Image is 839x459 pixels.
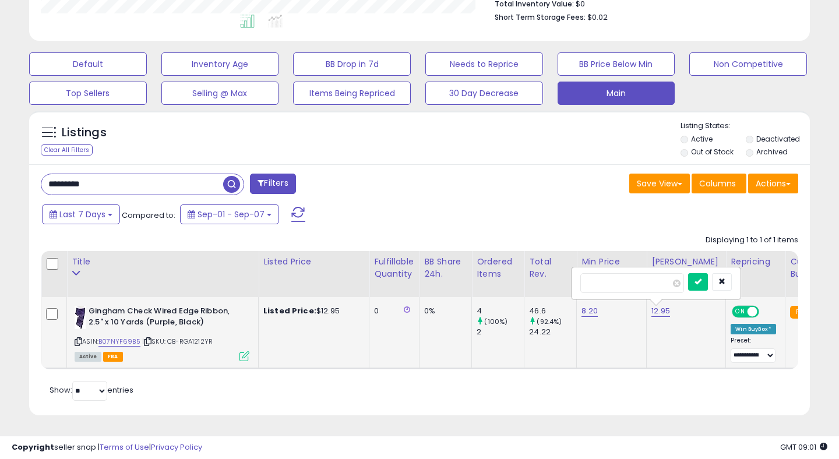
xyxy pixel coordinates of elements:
span: OFF [757,307,776,317]
button: Main [558,82,675,105]
div: Total Rev. [529,256,572,280]
b: Gingham Check Wired Edge Ribbon, 2.5" x 10 Yards (Purple, Black) [89,306,230,330]
button: Non Competitive [689,52,807,76]
span: Sep-01 - Sep-07 [198,209,265,220]
button: Sep-01 - Sep-07 [180,204,279,224]
div: BB Share 24h. [424,256,467,280]
div: 2 [477,327,524,337]
div: $12.95 [263,306,360,316]
div: Preset: [731,337,776,363]
a: 12.95 [651,305,670,317]
p: Listing States: [681,121,810,132]
button: Selling @ Max [161,82,279,105]
button: Needs to Reprice [425,52,543,76]
button: Actions [748,174,798,193]
button: BB Drop in 7d [293,52,411,76]
span: Last 7 Days [59,209,105,220]
span: Columns [699,178,736,189]
div: Repricing [731,256,780,268]
div: Displaying 1 to 1 of 1 items [706,235,798,246]
div: Title [72,256,253,268]
div: Ordered Items [477,256,519,280]
b: Listed Price: [263,305,316,316]
div: 46.6 [529,306,576,316]
button: Last 7 Days [42,204,120,224]
span: $0.02 [587,12,608,23]
button: Inventory Age [161,52,279,76]
small: (92.4%) [537,317,562,326]
span: ON [733,307,748,317]
small: FBA [790,306,812,319]
div: [PERSON_NAME] [651,256,721,268]
b: Short Term Storage Fees: [495,12,586,22]
div: Listed Price [263,256,364,268]
button: 30 Day Decrease [425,82,543,105]
span: All listings currently available for purchase on Amazon [75,352,101,362]
label: Out of Stock [691,147,734,157]
span: Compared to: [122,210,175,221]
div: 0% [424,306,463,316]
span: 2025-09-17 09:01 GMT [780,442,827,453]
label: Archived [756,147,788,157]
strong: Copyright [12,442,54,453]
button: Filters [250,174,295,194]
button: Items Being Repriced [293,82,411,105]
a: 8.20 [581,305,598,317]
div: 0 [374,306,410,316]
div: seller snap | | [12,442,202,453]
span: Show: entries [50,384,133,396]
div: 4 [477,306,524,316]
div: Min Price [581,256,641,268]
button: Columns [692,174,746,193]
button: Top Sellers [29,82,147,105]
div: Fulfillable Quantity [374,256,414,280]
a: Privacy Policy [151,442,202,453]
button: BB Price Below Min [558,52,675,76]
div: Win BuyBox * [731,324,776,334]
div: Clear All Filters [41,144,93,156]
img: 41qybRRI1lL._SL40_.jpg [75,306,86,329]
button: Default [29,52,147,76]
a: Terms of Use [100,442,149,453]
div: 24.22 [529,327,576,337]
label: Active [691,134,713,144]
button: Save View [629,174,690,193]
div: ASIN: [75,306,249,360]
a: B07NYF69B5 [98,337,140,347]
span: FBA [103,352,123,362]
small: (100%) [484,317,507,326]
h5: Listings [62,125,107,141]
span: | SKU: CB-RGA1212YR [142,337,213,346]
label: Deactivated [756,134,800,144]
